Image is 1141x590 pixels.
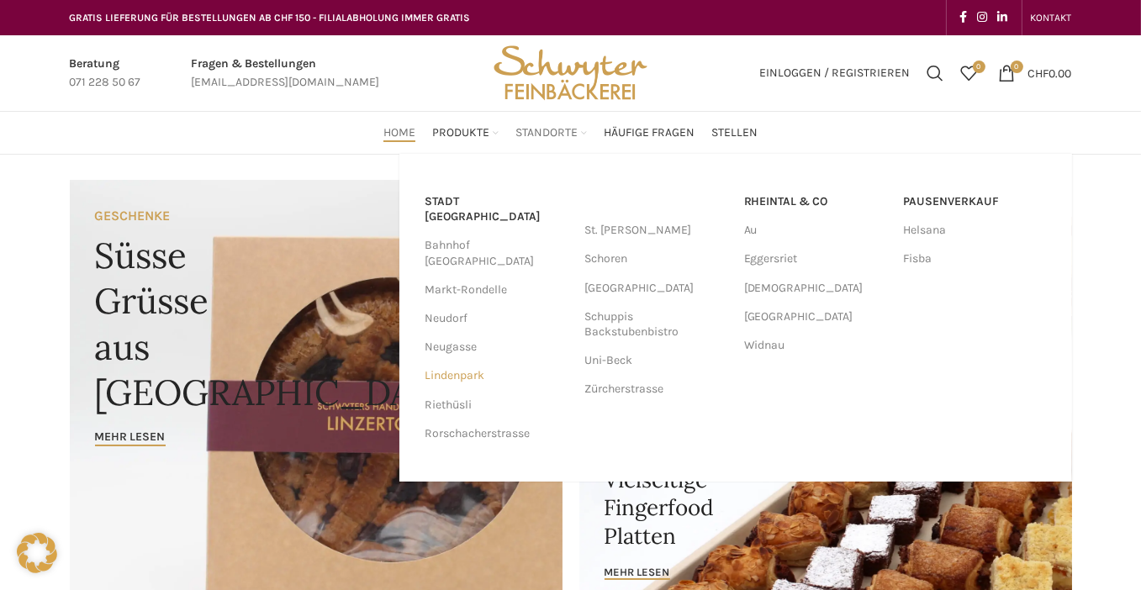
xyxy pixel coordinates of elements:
[973,6,993,29] a: Instagram social link
[904,187,1047,216] a: Pausenverkauf
[425,304,568,333] a: Neudorf
[584,303,727,346] a: Schuppis Backstubenbistro
[993,6,1013,29] a: Linkedin social link
[425,361,568,390] a: Lindenpark
[383,125,415,141] span: Home
[488,35,652,111] img: Bäckerei Schwyter
[425,276,568,304] a: Markt-Rondelle
[711,116,758,150] a: Stellen
[515,125,578,141] span: Standorte
[744,187,887,216] a: RHEINTAL & CO
[744,245,887,273] a: Eggersriet
[584,216,727,245] a: St. [PERSON_NAME]
[1028,66,1049,80] span: CHF
[425,231,568,275] a: Bahnhof [GEOGRAPHIC_DATA]
[432,116,499,150] a: Produkte
[1031,1,1072,34] a: KONTAKT
[744,303,887,331] a: [GEOGRAPHIC_DATA]
[584,346,727,375] a: Uni-Beck
[711,125,758,141] span: Stellen
[584,375,727,403] a: Zürcherstrasse
[919,56,953,90] a: Suchen
[953,56,986,90] div: Meine Wunschliste
[383,116,415,150] a: Home
[955,6,973,29] a: Facebook social link
[744,331,887,360] a: Widnau
[425,187,568,231] a: Stadt [GEOGRAPHIC_DATA]
[744,216,887,245] a: Au
[904,216,1047,245] a: Helsana
[70,12,471,24] span: GRATIS LIEFERUNG FÜR BESTELLUNGEN AB CHF 150 - FILIALABHOLUNG IMMER GRATIS
[1011,61,1023,73] span: 0
[604,116,695,150] a: Häufige Fragen
[1028,66,1072,80] bdi: 0.00
[990,56,1080,90] a: 0 CHF0.00
[432,125,489,141] span: Produkte
[953,56,986,90] a: 0
[584,274,727,303] a: [GEOGRAPHIC_DATA]
[584,245,727,273] a: Schoren
[604,125,695,141] span: Häufige Fragen
[515,116,587,150] a: Standorte
[61,116,1080,150] div: Main navigation
[425,419,568,448] a: Rorschacherstrasse
[425,391,568,419] a: Riethüsli
[904,245,1047,273] a: Fisba
[1031,12,1072,24] span: KONTAKT
[425,333,568,361] a: Neugasse
[192,55,380,92] a: Infobox link
[488,65,652,79] a: Site logo
[744,274,887,303] a: [DEMOGRAPHIC_DATA]
[760,67,911,79] span: Einloggen / Registrieren
[70,55,141,92] a: Infobox link
[973,61,985,73] span: 0
[1022,1,1080,34] div: Secondary navigation
[752,56,919,90] a: Einloggen / Registrieren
